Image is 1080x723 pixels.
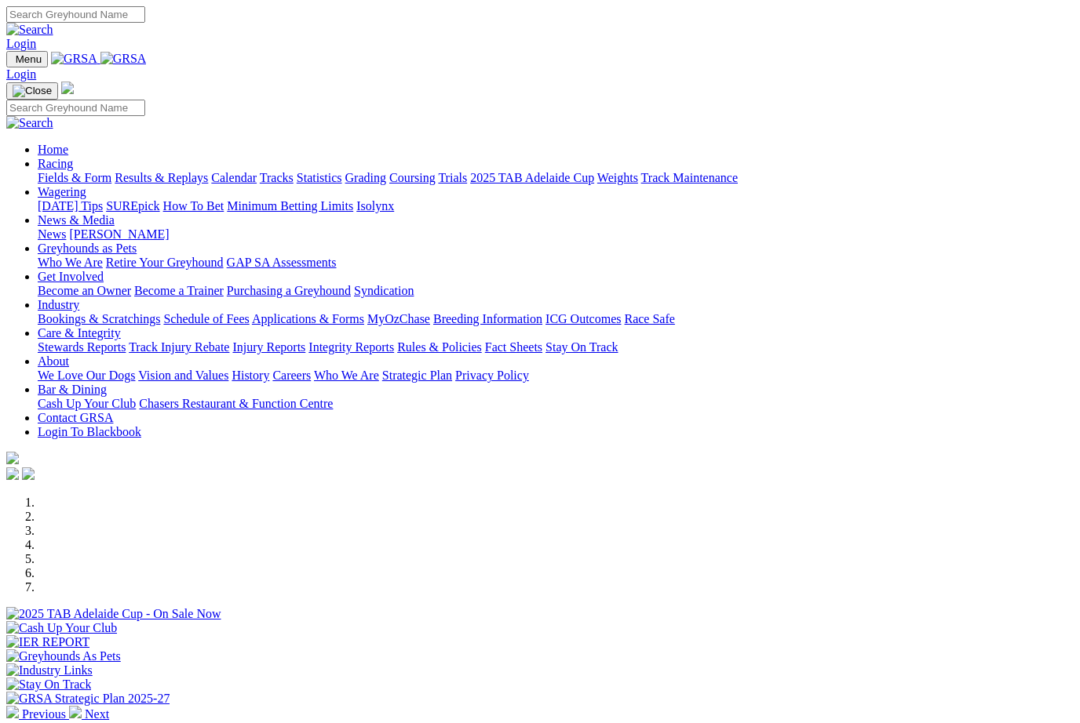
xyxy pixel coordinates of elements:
a: Breeding Information [433,312,542,325]
div: Get Involved [38,284,1074,298]
a: Purchasing a Greyhound [227,284,351,297]
img: GRSA Strategic Plan 2025-27 [6,692,170,706]
img: facebook.svg [6,467,19,480]
a: We Love Our Dogs [38,369,135,382]
a: History [232,369,269,382]
a: Home [38,143,68,156]
a: [DATE] Tips [38,199,103,213]
div: News & Media [38,227,1074,242]
button: Toggle navigation [6,51,48,67]
span: Previous [22,707,66,721]
a: Calendar [211,171,257,184]
a: Integrity Reports [308,340,394,354]
a: Results & Replays [115,171,208,184]
a: Login To Blackbook [38,425,141,438]
img: Greyhounds As Pets [6,649,121,663]
a: Fields & Form [38,171,111,184]
a: Next [69,707,109,721]
img: Close [13,85,52,97]
a: About [38,354,69,368]
div: Industry [38,312,1074,326]
img: Search [6,23,53,37]
img: chevron-left-pager-white.svg [6,706,19,718]
a: Privacy Policy [455,369,529,382]
a: Trials [438,171,467,184]
a: Wagering [38,185,86,198]
a: Coursing [389,171,436,184]
img: Industry Links [6,663,93,678]
a: Tracks [260,171,294,184]
a: Track Maintenance [641,171,738,184]
a: News [38,227,66,241]
a: Strategic Plan [382,369,452,382]
img: 2025 TAB Adelaide Cup - On Sale Now [6,607,221,621]
a: Syndication [354,284,414,297]
div: Care & Integrity [38,340,1074,354]
a: Minimum Betting Limits [227,199,353,213]
a: GAP SA Assessments [227,256,337,269]
a: Get Involved [38,270,104,283]
a: Retire Your Greyhound [106,256,224,269]
a: Cash Up Your Club [38,397,136,410]
a: Grading [345,171,386,184]
a: [PERSON_NAME] [69,227,169,241]
a: Careers [272,369,311,382]
button: Toggle navigation [6,82,58,100]
div: About [38,369,1074,383]
a: Rules & Policies [397,340,482,354]
a: Bookings & Scratchings [38,312,160,325]
img: GRSA [51,52,97,66]
a: Stay On Track [545,340,618,354]
a: Who We Are [38,256,103,269]
div: Racing [38,171,1074,185]
a: SUREpick [106,199,159,213]
div: Bar & Dining [38,397,1074,411]
a: Industry [38,298,79,311]
a: Injury Reports [232,340,305,354]
img: Search [6,116,53,130]
a: Schedule of Fees [163,312,249,325]
a: Bar & Dining [38,383,107,396]
a: News & Media [38,213,115,227]
a: ICG Outcomes [545,312,621,325]
a: 2025 TAB Adelaide Cup [470,171,594,184]
a: Previous [6,707,69,721]
a: Become a Trainer [134,284,224,297]
a: MyOzChase [367,312,430,325]
a: Track Injury Rebate [129,340,229,354]
a: Race Safe [624,312,674,325]
img: logo-grsa-white.png [6,452,19,464]
a: Stewards Reports [38,340,126,354]
a: Racing [38,157,73,170]
input: Search [6,100,145,116]
a: Who We Are [314,369,379,382]
a: Statistics [297,171,342,184]
a: Contact GRSA [38,411,113,424]
a: Care & Integrity [38,326,121,340]
img: chevron-right-pager-white.svg [69,706,82,718]
a: Login [6,37,36,50]
a: Weights [597,171,638,184]
div: Greyhounds as Pets [38,256,1074,270]
img: logo-grsa-white.png [61,82,74,94]
a: Chasers Restaurant & Function Centre [139,397,333,410]
div: Wagering [38,199,1074,213]
a: How To Bet [163,199,224,213]
span: Menu [16,53,42,65]
img: GRSA [100,52,147,66]
a: Fact Sheets [485,340,542,354]
a: Become an Owner [38,284,131,297]
img: Cash Up Your Club [6,621,117,635]
a: Applications & Forms [252,312,364,325]
img: Stay On Track [6,678,91,692]
a: Isolynx [356,199,394,213]
a: Vision and Values [138,369,228,382]
a: Greyhounds as Pets [38,242,137,255]
img: IER REPORT [6,635,89,649]
input: Search [6,6,145,23]
span: Next [85,707,109,721]
a: Login [6,67,36,81]
img: twitter.svg [22,467,35,480]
